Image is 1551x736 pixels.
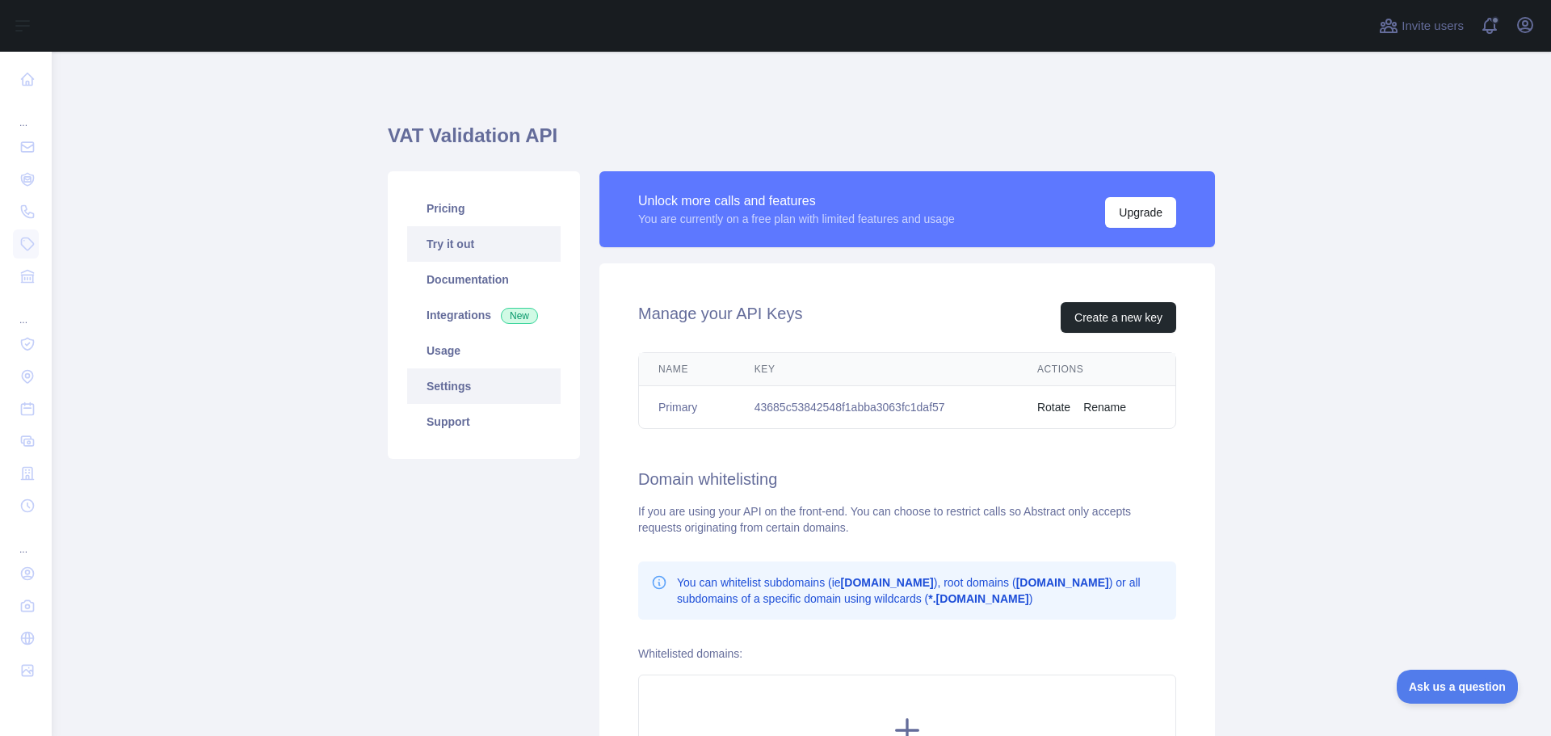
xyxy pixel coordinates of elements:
div: ... [13,524,39,556]
b: *.[DOMAIN_NAME] [928,592,1028,605]
h2: Domain whitelisting [638,468,1176,490]
button: Upgrade [1105,197,1176,228]
td: Primary [639,386,735,429]
div: You are currently on a free plan with limited features and usage [638,211,955,227]
th: Name [639,353,735,386]
p: You can whitelist subdomains (ie ), root domains ( ) or all subdomains of a specific domain using... [677,574,1163,607]
td: 43685c53842548f1abba3063fc1daf57 [735,386,1018,429]
a: Settings [407,368,561,404]
span: Invite users [1402,17,1464,36]
label: Whitelisted domains: [638,647,742,660]
a: Pricing [407,191,561,226]
b: [DOMAIN_NAME] [1016,576,1109,589]
div: ... [13,97,39,129]
iframe: Toggle Customer Support [1397,670,1519,704]
div: Unlock more calls and features [638,191,955,211]
a: Integrations New [407,297,561,333]
div: If you are using your API on the front-end. You can choose to restrict calls so Abstract only acc... [638,503,1176,536]
span: New [501,308,538,324]
h2: Manage your API Keys [638,302,802,333]
button: Invite users [1376,13,1467,39]
button: Rename [1083,399,1126,415]
button: Create a new key [1061,302,1176,333]
a: Usage [407,333,561,368]
a: Try it out [407,226,561,262]
div: ... [13,294,39,326]
a: Documentation [407,262,561,297]
h1: VAT Validation API [388,123,1215,162]
button: Rotate [1037,399,1070,415]
a: Support [407,404,561,439]
th: Key [735,353,1018,386]
th: Actions [1018,353,1175,386]
b: [DOMAIN_NAME] [841,576,934,589]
